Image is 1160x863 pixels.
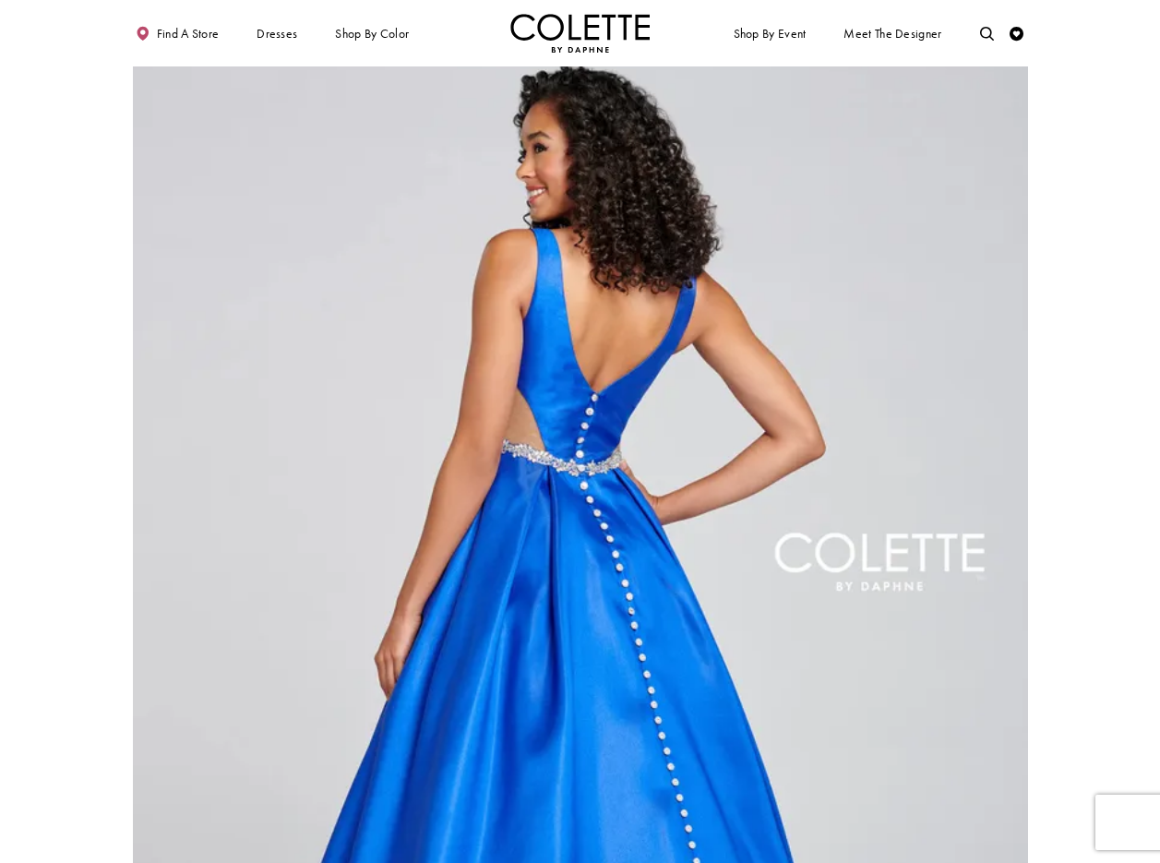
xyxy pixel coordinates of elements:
span: Shop by color [332,14,413,53]
span: Dresses [257,27,297,41]
a: Find a store [133,14,222,53]
span: Find a store [157,27,220,41]
a: Toggle search [976,14,998,53]
img: Colette by Daphne [510,14,651,53]
span: Meet the designer [843,27,941,41]
span: Shop By Event [734,27,807,41]
a: Meet the designer [841,14,946,53]
a: Visit Home Page [510,14,651,53]
a: Check Wishlist [1007,14,1028,53]
span: Shop by color [335,27,409,41]
span: Dresses [253,14,301,53]
span: Shop By Event [730,14,809,53]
